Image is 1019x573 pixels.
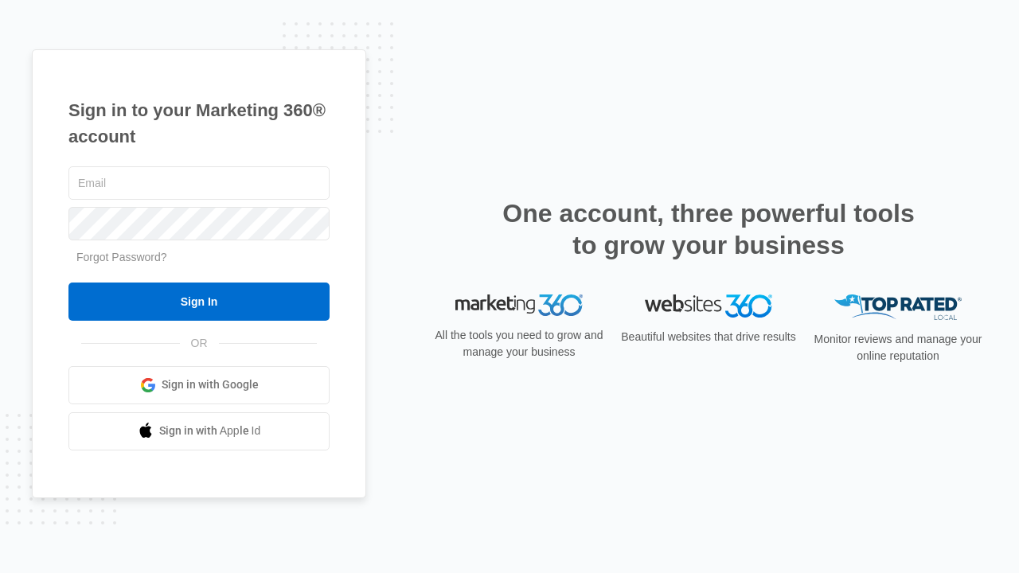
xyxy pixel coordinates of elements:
[162,376,259,393] span: Sign in with Google
[809,331,987,364] p: Monitor reviews and manage your online reputation
[68,97,330,150] h1: Sign in to your Marketing 360® account
[68,366,330,404] a: Sign in with Google
[834,294,962,321] img: Top Rated Local
[68,283,330,321] input: Sign In
[455,294,583,317] img: Marketing 360
[76,251,167,263] a: Forgot Password?
[68,412,330,450] a: Sign in with Apple Id
[619,329,798,345] p: Beautiful websites that drive results
[498,197,919,261] h2: One account, three powerful tools to grow your business
[645,294,772,318] img: Websites 360
[430,327,608,361] p: All the tools you need to grow and manage your business
[68,166,330,200] input: Email
[180,335,219,352] span: OR
[159,423,261,439] span: Sign in with Apple Id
